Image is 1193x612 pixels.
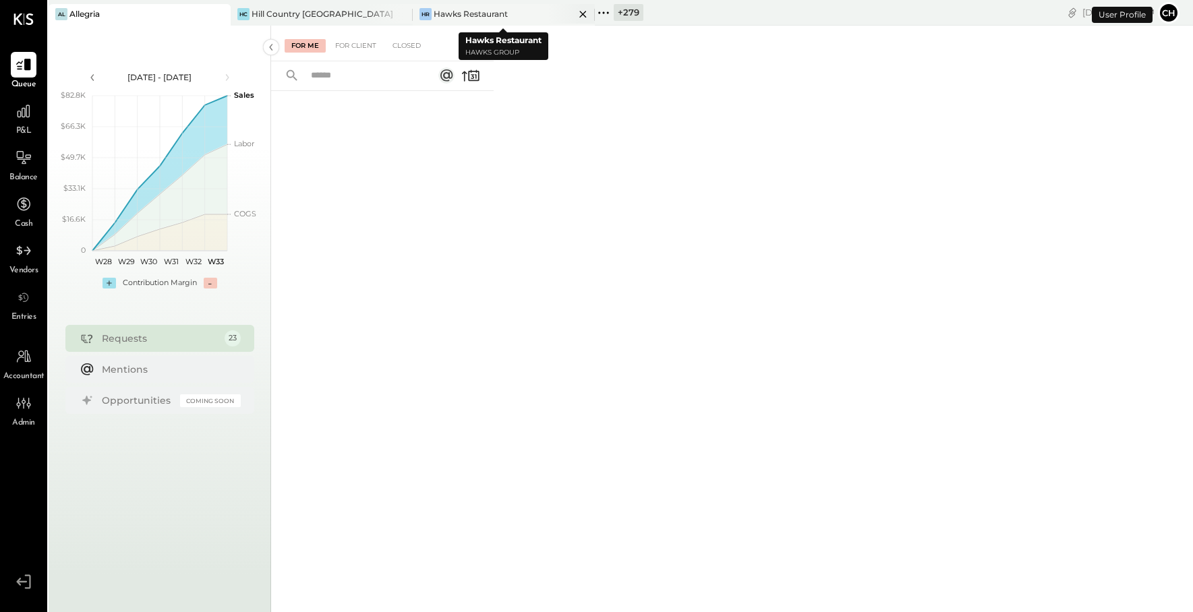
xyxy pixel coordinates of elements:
[225,330,241,346] div: 23
[140,257,156,266] text: W30
[61,121,86,131] text: $66.3K
[208,257,224,266] text: W33
[9,172,38,184] span: Balance
[61,152,86,162] text: $49.7K
[81,245,86,255] text: 0
[1092,7,1153,23] div: User Profile
[1,98,47,137] a: P&L
[102,332,218,345] div: Requests
[1,52,47,91] a: Queue
[1,390,47,429] a: Admin
[61,90,86,100] text: $82.8K
[55,8,67,20] div: Al
[69,8,100,20] div: Allegria
[15,218,32,231] span: Cash
[1,284,47,324] a: Entries
[11,311,36,324] span: Entries
[180,394,241,407] div: Coming Soon
[11,79,36,91] span: Queue
[234,139,254,148] text: Labor
[103,71,217,83] div: [DATE] - [DATE]
[63,183,86,193] text: $33.1K
[12,417,35,429] span: Admin
[285,39,326,53] div: For Me
[252,8,392,20] div: Hill Country [GEOGRAPHIC_DATA]
[434,8,508,20] div: Hawks Restaurant
[465,35,542,45] b: Hawks Restaurant
[102,394,173,407] div: Opportunities
[163,257,178,266] text: W31
[1,238,47,277] a: Vendors
[465,47,542,59] p: Hawks Group
[419,8,432,20] div: HR
[123,278,197,288] div: Contribution Margin
[1,191,47,231] a: Cash
[1082,6,1155,19] div: [DATE]
[95,257,112,266] text: W28
[204,278,217,288] div: -
[102,363,234,376] div: Mentions
[328,39,383,53] div: For Client
[234,209,256,218] text: COGS
[117,257,134,266] text: W29
[386,39,428,53] div: Closed
[1,344,47,383] a: Accountant
[1,145,47,184] a: Balance
[103,278,116,288] div: +
[237,8,250,20] div: HC
[614,4,643,21] div: + 279
[185,257,202,266] text: W32
[9,265,38,277] span: Vendors
[234,90,254,100] text: Sales
[1066,5,1079,20] div: copy link
[1158,2,1180,24] button: Ch
[16,125,32,137] span: P&L
[3,371,45,383] span: Accountant
[62,214,86,224] text: $16.6K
